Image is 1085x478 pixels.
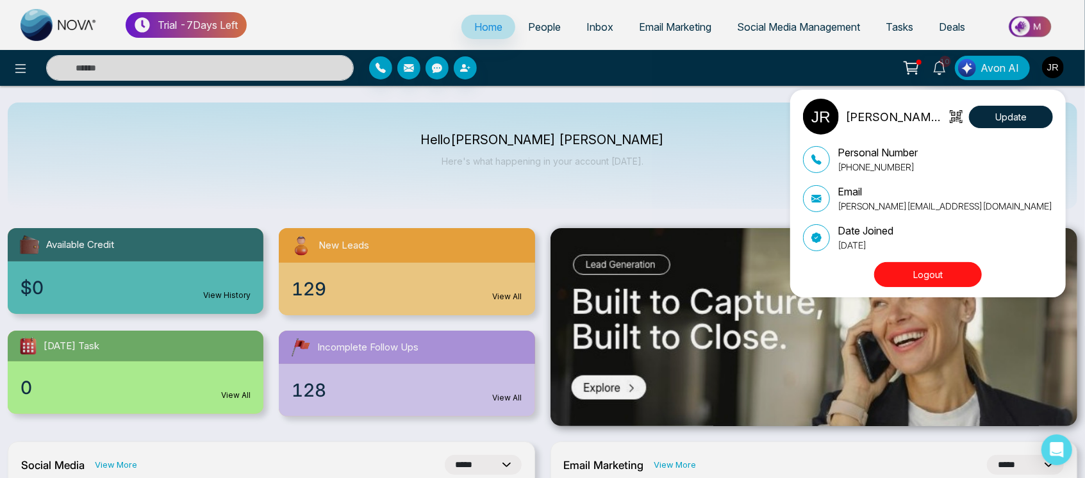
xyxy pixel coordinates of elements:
[838,160,918,174] p: [PHONE_NUMBER]
[838,199,1052,213] p: [PERSON_NAME][EMAIL_ADDRESS][DOMAIN_NAME]
[874,262,982,287] button: Logout
[969,106,1053,128] button: Update
[1041,434,1072,465] div: Open Intercom Messenger
[838,145,918,160] p: Personal Number
[845,108,946,126] p: [PERSON_NAME] [PERSON_NAME]
[838,223,893,238] p: Date Joined
[838,184,1052,199] p: Email
[838,238,893,252] p: [DATE]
